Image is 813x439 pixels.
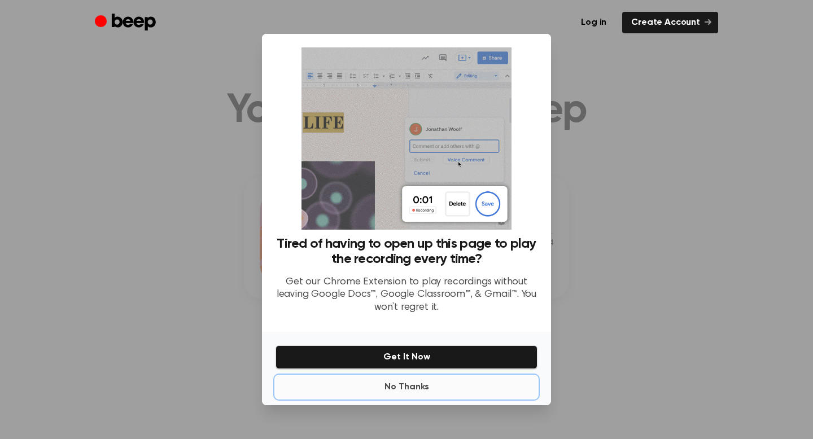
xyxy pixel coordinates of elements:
[572,12,615,33] a: Log in
[301,47,511,230] img: Beep extension in action
[95,12,159,34] a: Beep
[622,12,718,33] a: Create Account
[276,345,537,369] button: Get It Now
[276,376,537,398] button: No Thanks
[276,236,537,267] h3: Tired of having to open up this page to play the recording every time?
[276,276,537,314] p: Get our Chrome Extension to play recordings without leaving Google Docs™, Google Classroom™, & Gm...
